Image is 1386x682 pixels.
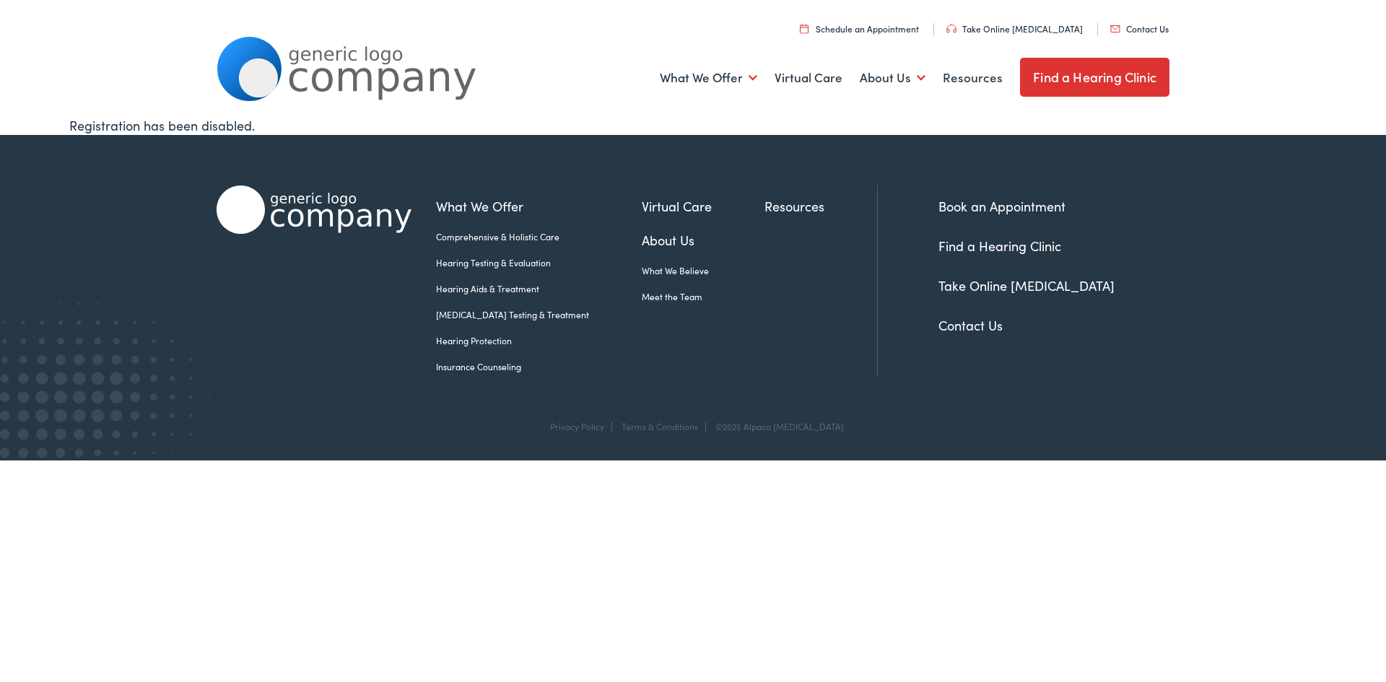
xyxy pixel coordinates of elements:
[622,420,698,432] a: Terms & Conditions
[217,185,411,234] img: Alpaca Audiology
[436,230,642,243] a: Comprehensive & Holistic Care
[436,308,642,321] a: [MEDICAL_DATA] Testing & Treatment
[775,51,842,105] a: Virtual Care
[436,360,642,373] a: Insurance Counseling
[938,197,1065,215] a: Book an Appointment
[642,196,764,216] a: Virtual Care
[946,22,1083,35] a: Take Online [MEDICAL_DATA]
[436,196,642,216] a: What We Offer
[708,421,844,432] div: ©2025 Alpaca [MEDICAL_DATA]
[436,256,642,269] a: Hearing Testing & Evaluation
[660,51,757,105] a: What We Offer
[800,22,919,35] a: Schedule an Appointment
[436,282,642,295] a: Hearing Aids & Treatment
[436,334,642,347] a: Hearing Protection
[938,237,1061,255] a: Find a Hearing Clinic
[946,25,956,33] img: utility icon
[1110,25,1120,32] img: utility icon
[860,51,925,105] a: About Us
[938,276,1115,294] a: Take Online [MEDICAL_DATA]
[938,316,1003,334] a: Contact Us
[764,196,877,216] a: Resources
[642,290,764,303] a: Meet the Team
[1020,58,1169,97] a: Find a Hearing Clinic
[550,420,604,432] a: Privacy Policy
[943,51,1003,105] a: Resources
[1110,22,1169,35] a: Contact Us
[69,115,1317,135] div: Registration has been disabled.
[642,230,764,250] a: About Us
[800,24,808,33] img: utility icon
[642,264,764,277] a: What We Believe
